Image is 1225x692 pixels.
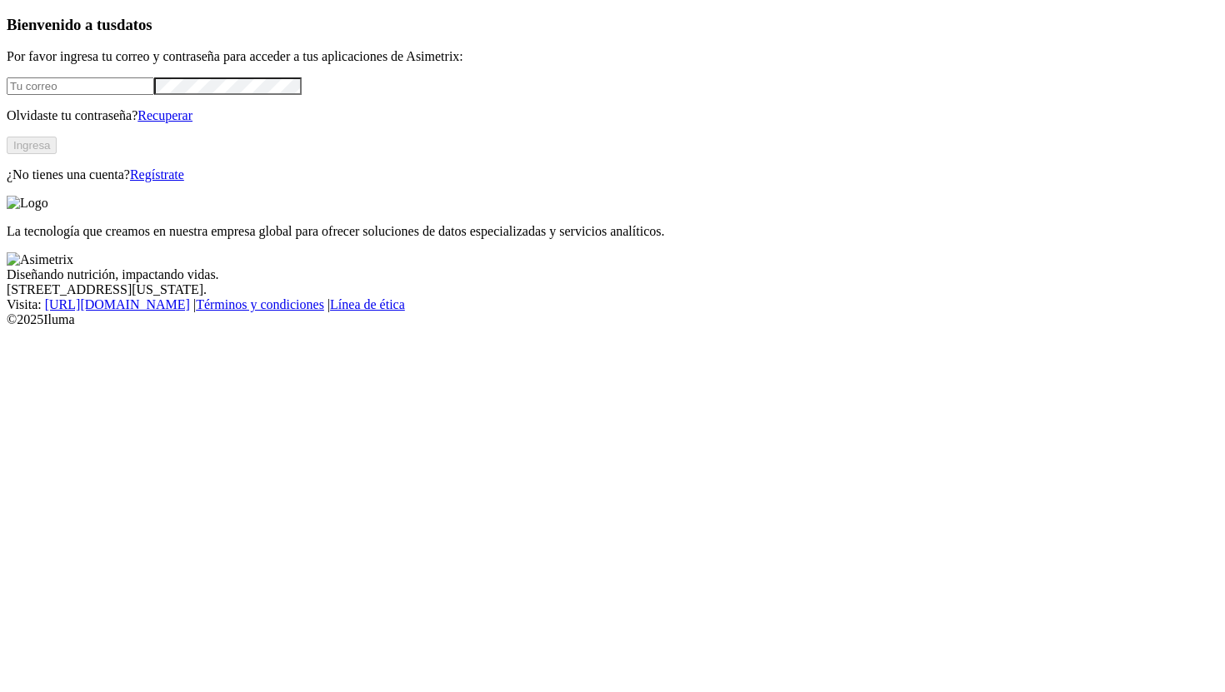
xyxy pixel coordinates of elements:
div: © 2025 Iluma [7,312,1218,327]
div: Visita : | | [7,297,1218,312]
img: Logo [7,196,48,211]
a: [URL][DOMAIN_NAME] [45,297,190,311]
p: ¿No tienes una cuenta? [7,167,1218,182]
input: Tu correo [7,77,154,95]
button: Ingresa [7,137,57,154]
a: Línea de ética [330,297,405,311]
a: Regístrate [130,167,184,182]
h3: Bienvenido a tus [7,16,1218,34]
a: Términos y condiciones [196,297,324,311]
a: Recuperar [137,108,192,122]
div: [STREET_ADDRESS][US_STATE]. [7,282,1218,297]
img: Asimetrix [7,252,73,267]
p: Olvidaste tu contraseña? [7,108,1218,123]
p: Por favor ingresa tu correo y contraseña para acceder a tus aplicaciones de Asimetrix: [7,49,1218,64]
span: datos [117,16,152,33]
p: La tecnología que creamos en nuestra empresa global para ofrecer soluciones de datos especializad... [7,224,1218,239]
div: Diseñando nutrición, impactando vidas. [7,267,1218,282]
